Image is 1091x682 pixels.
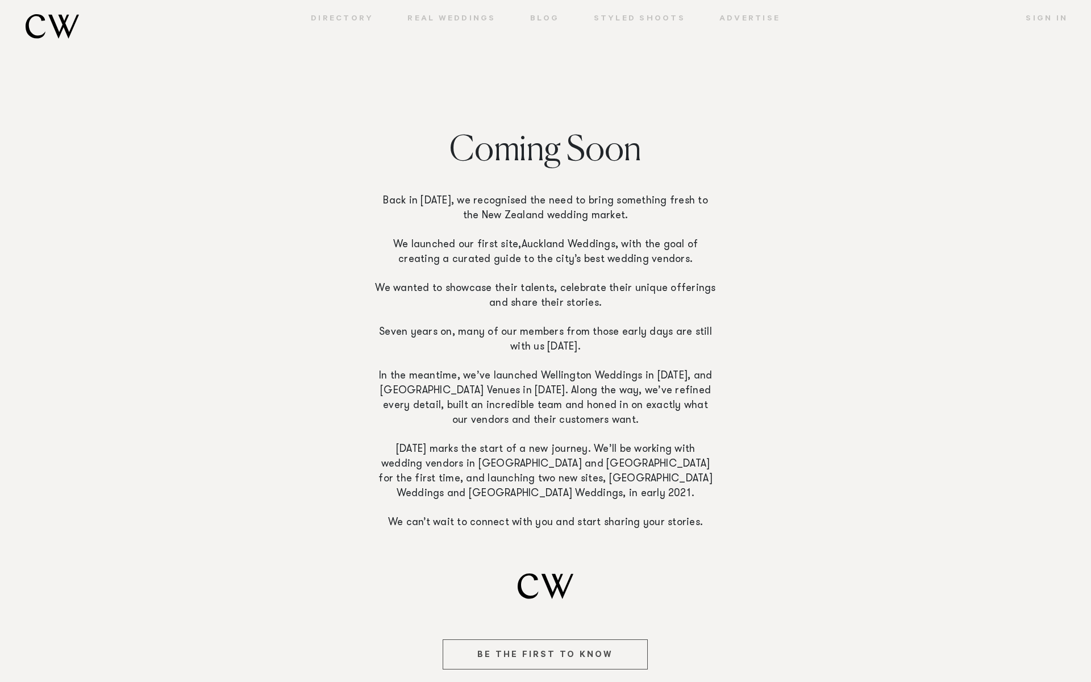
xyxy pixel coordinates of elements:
[375,325,716,355] p: Seven years on, many of our members from those early days are still with us [DATE].
[390,14,513,24] a: Real Weddings
[1009,14,1068,24] a: Sign In
[375,369,716,428] p: In the meantime, we’ve launched Wellington Weddings in [DATE], and [GEOGRAPHIC_DATA] Venues in [D...
[443,639,648,669] button: Be The First To Know
[522,240,615,250] a: Auckland Weddings
[294,14,390,24] a: Directory
[702,14,797,24] a: Advertise
[375,238,716,267] p: We launched our first site, , with the goal of creating a curated guide to the city’s best weddin...
[577,14,702,24] a: Styled Shoots
[375,281,716,311] p: We wanted to showcase their talents, celebrate their unique offerings and share their stories.
[375,515,716,530] p: We can’t wait to connect with you and start sharing your stories.
[513,14,577,24] a: Blog
[375,194,716,223] p: Back in [DATE], we recognised the need to bring something fresh to the New Zealand wedding market.
[26,135,1065,194] h2: Coming Soon
[375,442,716,501] p: [DATE] marks the start of a new journey. We’ll be working with wedding vendors in [GEOGRAPHIC_DAT...
[26,14,79,39] img: monogram.svg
